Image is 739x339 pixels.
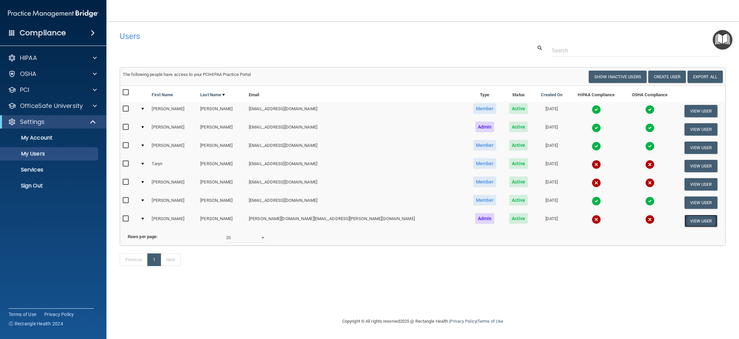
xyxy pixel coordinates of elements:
[684,178,717,190] button: View User
[534,193,569,212] td: [DATE]
[8,7,98,20] img: PMB logo
[645,123,655,133] img: tick.e7d51cea.svg
[149,120,198,139] td: [PERSON_NAME]
[645,215,655,224] img: cross.ca9f0e7f.svg
[4,135,95,141] p: My Account
[198,175,246,193] td: [PERSON_NAME]
[198,139,246,157] td: [PERSON_NAME]
[8,118,96,126] a: Settings
[624,292,731,318] iframe: Drift Widget Chat Controller
[534,157,569,175] td: [DATE]
[120,253,148,266] a: Previous
[450,319,476,324] a: Privacy Policy
[123,72,251,77] span: The following people have access to your PCIHIPAA Practice Portal
[9,311,36,318] a: Terms of Use
[503,86,534,102] th: Status
[684,105,717,117] button: View User
[149,102,198,120] td: [PERSON_NAME]
[534,120,569,139] td: [DATE]
[509,122,528,132] span: Active
[128,234,158,239] b: Rows per page:
[592,196,601,206] img: tick.e7d51cea.svg
[475,122,495,132] span: Admin
[20,86,29,94] p: PCI
[552,44,721,57] input: Search
[623,86,676,102] th: OSHA Compliance
[509,158,528,169] span: Active
[589,71,647,83] button: Show Inactive Users
[592,178,601,187] img: cross.ca9f0e7f.svg
[534,175,569,193] td: [DATE]
[120,32,469,41] h4: Users
[198,193,246,212] td: [PERSON_NAME]
[684,160,717,172] button: View User
[44,311,74,318] a: Privacy Policy
[20,28,66,38] h4: Compliance
[645,105,655,114] img: tick.e7d51cea.svg
[569,86,623,102] th: HIPAA Compliance
[509,176,528,187] span: Active
[4,167,95,173] p: Services
[645,196,655,206] img: tick.e7d51cea.svg
[475,213,495,224] span: Admin
[592,123,601,133] img: tick.e7d51cea.svg
[509,140,528,151] span: Active
[713,30,732,50] button: Open Resource Center
[20,102,83,110] p: OfficeSafe University
[8,102,97,110] a: OfficeSafe University
[473,158,497,169] span: Member
[20,70,37,78] p: OSHA
[466,86,503,102] th: Type
[478,319,503,324] a: Terms of Use
[149,175,198,193] td: [PERSON_NAME]
[4,151,95,157] p: My Users
[645,142,655,151] img: tick.e7d51cea.svg
[246,157,466,175] td: [EMAIL_ADDRESS][DOMAIN_NAME]
[509,213,528,224] span: Active
[147,253,161,266] a: 1
[246,139,466,157] td: [EMAIL_ADDRESS][DOMAIN_NAME]
[246,212,466,230] td: [PERSON_NAME][DOMAIN_NAME][EMAIL_ADDRESS][PERSON_NAME][DOMAIN_NAME]
[592,105,601,114] img: tick.e7d51cea.svg
[149,157,198,175] td: Taryn
[473,195,497,205] span: Member
[198,102,246,120] td: [PERSON_NAME]
[20,54,37,62] p: HIPAA
[149,139,198,157] td: [PERSON_NAME]
[592,160,601,169] img: cross.ca9f0e7f.svg
[645,160,655,169] img: cross.ca9f0e7f.svg
[161,253,181,266] a: Next
[9,320,63,327] span: Ⓒ Rectangle Health 2024
[592,142,601,151] img: tick.e7d51cea.svg
[684,196,717,209] button: View User
[152,91,173,99] a: First Name
[20,118,45,126] p: Settings
[246,102,466,120] td: [EMAIL_ADDRESS][DOMAIN_NAME]
[198,120,246,139] td: [PERSON_NAME]
[684,215,717,227] button: View User
[541,91,563,99] a: Created On
[534,212,569,230] td: [DATE]
[8,86,97,94] a: PCI
[198,212,246,230] td: [PERSON_NAME]
[684,142,717,154] button: View User
[200,91,225,99] a: Last Name
[246,193,466,212] td: [EMAIL_ADDRESS][DOMAIN_NAME]
[534,102,569,120] td: [DATE]
[246,120,466,139] td: [EMAIL_ADDRESS][DOMAIN_NAME]
[473,176,497,187] span: Member
[534,139,569,157] td: [DATE]
[687,71,723,83] a: Export All
[8,54,97,62] a: HIPAA
[648,71,686,83] button: Create User
[246,175,466,193] td: [EMAIL_ADDRESS][DOMAIN_NAME]
[149,193,198,212] td: [PERSON_NAME]
[684,123,717,136] button: View User
[645,178,655,187] img: cross.ca9f0e7f.svg
[509,103,528,114] span: Active
[592,215,601,224] img: cross.ca9f0e7f.svg
[4,182,95,189] p: Sign Out
[246,86,466,102] th: Email
[473,103,497,114] span: Member
[198,157,246,175] td: [PERSON_NAME]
